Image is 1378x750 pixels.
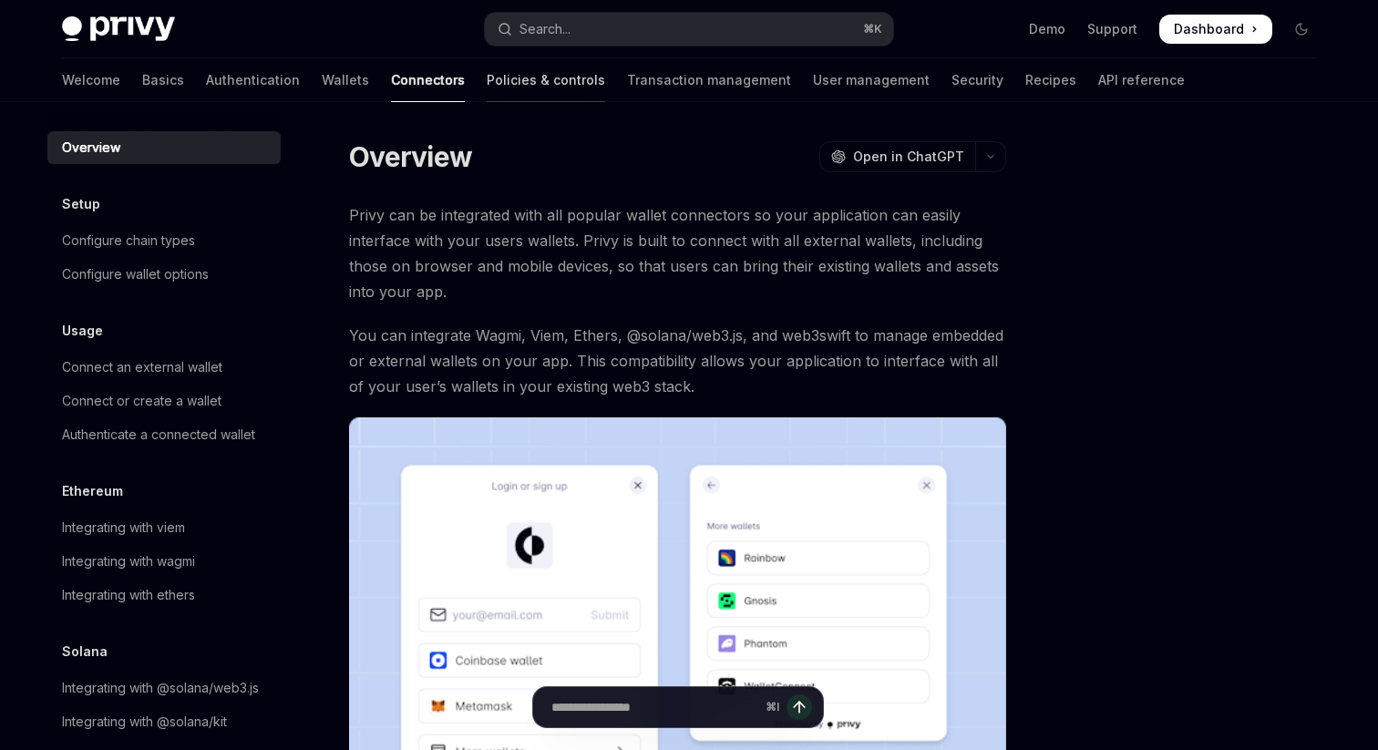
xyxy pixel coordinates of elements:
a: Integrating with viem [47,511,281,544]
button: Open in ChatGPT [819,141,975,172]
div: Configure wallet options [62,263,209,285]
a: Transaction management [627,58,791,102]
a: Integrating with @solana/web3.js [47,672,281,704]
h1: Overview [349,140,472,173]
a: Connect an external wallet [47,351,281,384]
span: ⌘ K [863,22,882,36]
h5: Ethereum [62,480,123,502]
h5: Setup [62,193,100,215]
button: Toggle dark mode [1287,15,1316,44]
img: dark logo [62,16,175,42]
a: Policies & controls [487,58,605,102]
div: Integrating with @solana/kit [62,711,227,733]
div: Integrating with @solana/web3.js [62,677,259,699]
a: Configure wallet options [47,258,281,291]
a: Configure chain types [47,224,281,257]
div: Connect or create a wallet [62,390,221,412]
input: Ask a question... [551,687,758,727]
a: Recipes [1025,58,1076,102]
span: Privy can be integrated with all popular wallet connectors so your application can easily interfa... [349,202,1006,304]
a: Integrating with ethers [47,579,281,611]
div: Integrating with ethers [62,584,195,606]
div: Integrating with viem [62,517,185,539]
a: User management [813,58,930,102]
a: Integrating with wagmi [47,545,281,578]
span: Dashboard [1174,20,1244,38]
a: Connectors [391,58,465,102]
a: Authentication [206,58,300,102]
div: Configure chain types [62,230,195,252]
div: Search... [519,18,571,40]
a: Support [1087,20,1137,38]
span: Open in ChatGPT [853,148,964,166]
a: Dashboard [1159,15,1272,44]
h5: Solana [62,641,108,663]
div: Connect an external wallet [62,356,222,378]
a: Authenticate a connected wallet [47,418,281,451]
a: Wallets [322,58,369,102]
a: Demo [1029,20,1065,38]
button: Send message [787,694,812,720]
span: You can integrate Wagmi, Viem, Ethers, @solana/web3.js, and web3swift to manage embedded or exter... [349,323,1006,399]
div: Overview [62,137,120,159]
a: Welcome [62,58,120,102]
button: Open search [485,13,893,46]
a: API reference [1098,58,1185,102]
a: Basics [142,58,184,102]
a: Overview [47,131,281,164]
h5: Usage [62,320,103,342]
a: Integrating with @solana/kit [47,705,281,738]
a: Connect or create a wallet [47,385,281,417]
div: Integrating with wagmi [62,550,195,572]
div: Authenticate a connected wallet [62,424,255,446]
a: Security [951,58,1003,102]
